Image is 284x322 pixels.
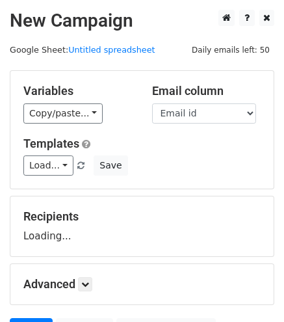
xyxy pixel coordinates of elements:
[23,155,73,176] a: Load...
[94,155,127,176] button: Save
[23,277,261,291] h5: Advanced
[10,10,274,32] h2: New Campaign
[23,103,103,124] a: Copy/paste...
[23,137,79,150] a: Templates
[23,209,261,243] div: Loading...
[68,45,155,55] a: Untitled spreadsheet
[187,45,274,55] a: Daily emails left: 50
[152,84,261,98] h5: Email column
[23,84,133,98] h5: Variables
[187,43,274,57] span: Daily emails left: 50
[23,209,261,224] h5: Recipients
[10,45,155,55] small: Google Sheet:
